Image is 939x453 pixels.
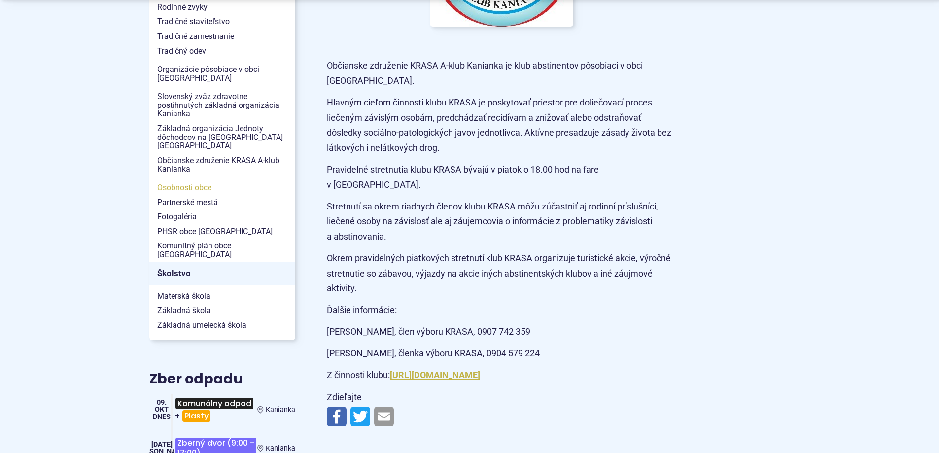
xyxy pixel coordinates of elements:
span: Slovenský zväz zdravotne postihnutých základná organizácia Kanianka [157,89,287,121]
a: Materská škola [149,289,295,304]
h3: Zber odpadu [149,372,295,387]
a: Základná umelecká škola [149,318,295,333]
span: Komunitný plán obce [GEOGRAPHIC_DATA] [157,239,287,262]
a: Tradičné zamestnanie [149,29,295,44]
a: Komunálny odpad+Plasty Kanianka 09. okt Dnes [149,394,295,425]
a: Komunitný plán obce [GEOGRAPHIC_DATA] [149,239,295,262]
span: Komunálny odpad [175,398,253,409]
p: Okrem pravidelných piatkových stretnutí klub KRASA organizuje turistické akcie, výročné stretnuti... [327,251,677,296]
img: Zdieľať na Facebooku [327,407,347,426]
a: Základná organizácia Jednoty dôchodcov na [GEOGRAPHIC_DATA] [GEOGRAPHIC_DATA] [149,121,295,153]
span: 09. okt [155,398,169,414]
span: Základná organizácia Jednoty dôchodcov na [GEOGRAPHIC_DATA] [GEOGRAPHIC_DATA] [157,121,287,153]
p: Zdieľajte [327,390,677,405]
p: Hlavným cieľom činnosti klubu KRASA je poskytovať priestor pre doliečovací proces liečeným závisl... [327,95,677,155]
p: Z činnosti klubu: [327,368,677,383]
a: Tradičné staviteľstvo [149,14,295,29]
span: Partnerské mestá [157,195,287,210]
p: Občianske združenie KRASA A-klub Kanianka je klub abstinentov pôsobiaci v obci [GEOGRAPHIC_DATA]. [327,58,677,88]
span: Základná škola [157,303,287,318]
span: Osobnosti obce [157,180,287,195]
span: Organizácie pôsobiace v obci [GEOGRAPHIC_DATA] [157,62,287,85]
span: Materská škola [157,289,287,304]
p: [PERSON_NAME], člen výboru KRASA, 0907 742 359 [327,324,677,340]
span: Školstvo [157,266,287,281]
span: Kanianka [266,406,295,414]
a: Tradičný odev [149,44,295,59]
span: Kanianka [266,444,295,453]
a: Partnerské mestá [149,195,295,210]
a: Občianske združenie KRASA A-klub Kanianka [149,153,295,176]
a: Slovenský zväz zdravotne postihnutých základná organizácia Kanianka [149,89,295,121]
a: Organizácie pôsobiace v obci [GEOGRAPHIC_DATA] [149,62,295,85]
span: Tradičné zamestnanie [157,29,287,44]
a: Školstvo [149,262,295,285]
p: [PERSON_NAME], členka výboru KRASA, 0904 579 224 [327,346,677,361]
img: Zdieľať e-mailom [374,407,394,426]
span: Fotogaléria [157,209,287,224]
h3: + [174,394,257,425]
span: Tradičný odev [157,44,287,59]
p: Stretnutí sa okrem riadnych členov klubu KRASA môžu zúčastniť aj rodinní príslušníci, liečené oso... [327,199,677,244]
span: Základná umelecká škola [157,318,287,333]
span: [DATE] [151,440,173,449]
p: Pravidelné stretnutia klubu KRASA bývajú v piatok o 18.00 hod na fare v [GEOGRAPHIC_DATA]. [327,162,677,192]
a: Základná škola [149,303,295,318]
a: Fotogaléria [149,209,295,224]
p: Ďalšie informácie: [327,303,677,318]
a: Osobnosti obce [149,180,295,195]
span: PHSR obce [GEOGRAPHIC_DATA] [157,224,287,239]
a: [URL][DOMAIN_NAME] [390,370,480,380]
img: Zdieľať na Twitteri [350,407,370,426]
span: Dnes [153,413,171,421]
span: Plasty [182,410,210,421]
a: PHSR obce [GEOGRAPHIC_DATA] [149,224,295,239]
span: Občianske združenie KRASA A-klub Kanianka [157,153,287,176]
span: Tradičné staviteľstvo [157,14,287,29]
